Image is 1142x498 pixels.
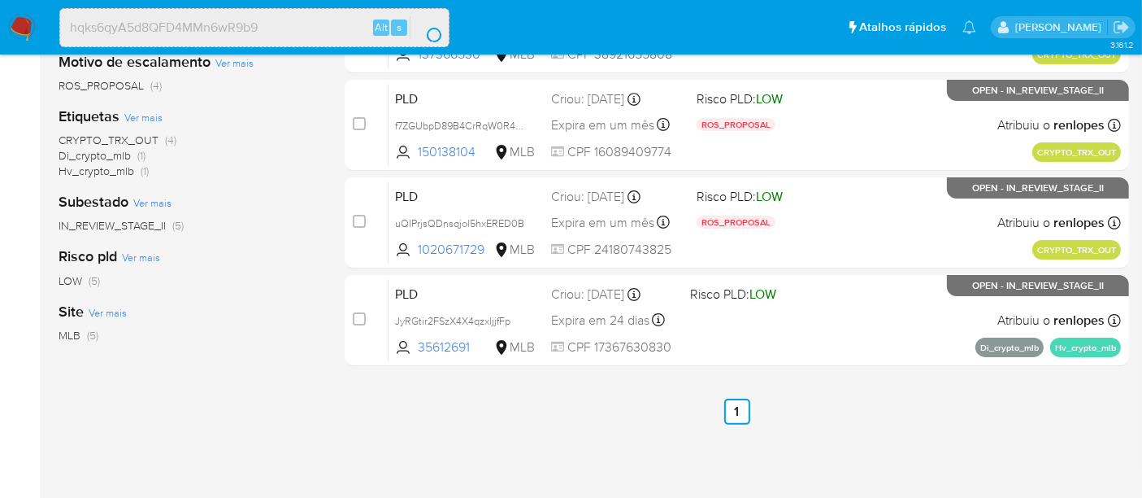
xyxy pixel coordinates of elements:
[962,20,976,34] a: Notificações
[1015,20,1107,35] p: renato.lopes@mercadopago.com.br
[397,20,402,35] span: s
[1110,38,1134,51] span: 3.161.2
[1113,19,1130,36] a: Sair
[60,17,449,38] input: Pesquise usuários ou casos...
[859,19,946,36] span: Atalhos rápidos
[410,16,443,39] button: search-icon
[375,20,388,35] span: Alt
